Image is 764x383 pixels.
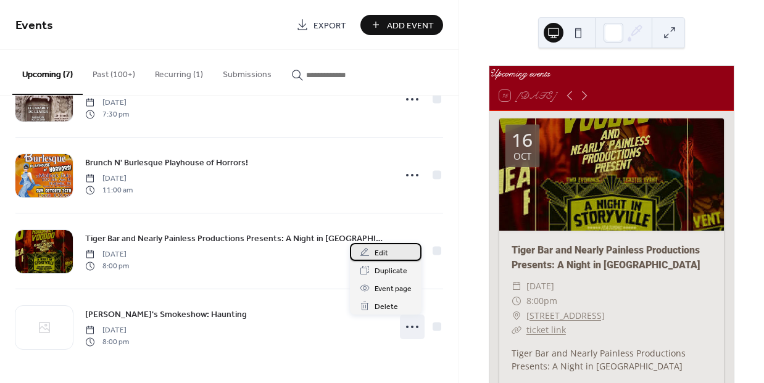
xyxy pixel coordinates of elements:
button: Upcoming (7) [12,50,83,95]
span: 7:30 pm [85,109,129,120]
div: Oct [513,152,531,161]
span: Events [15,14,53,38]
span: Edit [375,247,388,260]
span: [DATE] [526,279,554,294]
span: Delete [375,300,398,313]
span: 8:00 pm [85,336,129,347]
a: [STREET_ADDRESS] [526,308,605,323]
span: [DATE] [85,249,129,260]
button: Recurring (1) [145,50,213,94]
div: ​ [512,294,521,308]
a: Brunch N' Burlesque Playhouse of Horrors! [85,155,248,170]
span: Export [313,19,346,32]
span: Brunch N' Burlesque Playhouse of Horrors! [85,157,248,170]
a: Tiger Bar and Nearly Painless Productions Presents: A Night in [GEOGRAPHIC_DATA] [512,244,700,271]
span: 11:00 am [85,184,133,196]
span: Add Event [387,19,434,32]
button: Past (100+) [83,50,145,94]
div: ​ [512,308,521,323]
span: [DATE] [85,97,129,109]
div: Upcoming events [489,66,734,81]
span: Duplicate [375,265,407,278]
span: Event page [375,282,412,295]
span: [DATE] [85,325,129,336]
div: 16 [512,131,533,149]
span: 8:00pm [526,294,557,308]
a: ticket link [526,324,566,336]
button: Add Event [360,15,443,35]
div: ​ [512,323,521,337]
button: Submissions [213,50,281,94]
span: [DATE] [85,173,133,184]
span: [PERSON_NAME]'s Smokeshow: Haunting [85,308,247,321]
div: ​ [512,279,521,294]
a: Tiger Bar and Nearly Painless Productions Presents: A Night in [GEOGRAPHIC_DATA] [85,231,387,245]
a: [PERSON_NAME]'s Smokeshow: Haunting [85,307,247,321]
span: Tiger Bar and Nearly Painless Productions Presents: A Night in [GEOGRAPHIC_DATA] [85,233,387,245]
span: 8:00 pm [85,260,129,271]
a: Export [287,15,355,35]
